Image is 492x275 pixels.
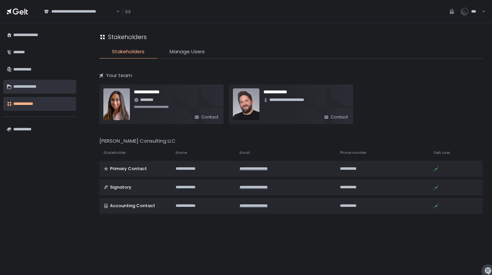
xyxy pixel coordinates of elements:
span: Name [176,150,187,155]
span: Primary Contact [110,166,147,172]
input: Search for option [115,8,116,15]
span: [PERSON_NAME] Consulting LLC [99,137,176,144]
span: Accounting Contact [110,203,155,209]
span: Gelt user [433,150,450,155]
span: Stakeholders [112,48,144,56]
span: Signatory [110,184,132,190]
span: Your team [106,72,132,79]
span: Manage Users [170,48,205,56]
h1: Stakeholders [108,32,147,41]
span: Phone number [340,150,366,155]
div: Search for option [40,5,120,19]
span: Email [240,150,250,155]
span: Stakeholder [103,150,126,155]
